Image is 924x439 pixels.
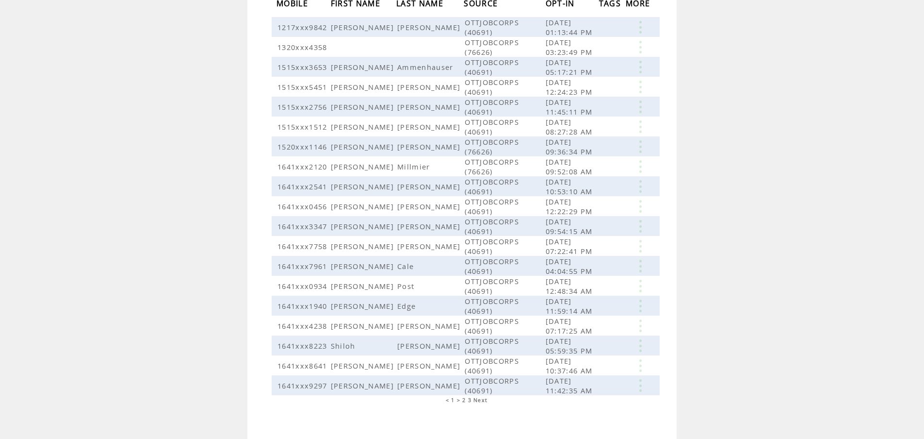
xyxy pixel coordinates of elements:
[277,82,330,92] span: 1515xxx5451
[277,62,330,72] span: 1515xxx3653
[397,162,433,171] span: Millmier
[331,82,396,92] span: [PERSON_NAME]
[546,157,595,176] span: [DATE] 09:52:08 AM
[277,142,330,152] span: 1520xxx1146
[546,117,595,136] span: [DATE] 08:27:28 AM
[546,217,595,236] span: [DATE] 09:54:15 AM
[546,177,595,196] span: [DATE] 10:53:10 AM
[277,281,330,291] span: 1641xxx0934
[397,361,463,371] span: [PERSON_NAME]
[546,57,595,77] span: [DATE] 05:17:21 PM
[277,42,330,52] span: 1320xxx4358
[277,221,330,231] span: 1641xxx3347
[397,281,417,291] span: Post
[546,276,595,296] span: [DATE] 12:48:34 AM
[277,341,330,351] span: 1641xxx8223
[397,82,463,92] span: [PERSON_NAME]
[396,0,446,6] a: LAST NAME
[465,77,519,97] span: OTTJOBCORPS (40691)
[546,376,595,395] span: [DATE] 11:42:35 AM
[468,397,471,404] a: 3
[331,0,383,6] a: FIRST NAME
[331,202,396,211] span: [PERSON_NAME]
[446,397,461,404] span: < 1 >
[397,321,463,331] span: [PERSON_NAME]
[464,0,500,6] a: SOURCE
[465,97,519,117] span: OTTJOBCORPS (40691)
[277,162,330,171] span: 1641xxx2120
[465,356,519,375] span: OTTJOBCORPS (40691)
[546,236,595,256] span: [DATE] 07:22:41 PM
[546,256,595,276] span: [DATE] 04:04:55 PM
[397,22,463,32] span: [PERSON_NAME]
[546,336,595,355] span: [DATE] 05:59:35 PM
[546,316,595,336] span: [DATE] 07:17:25 AM
[465,376,519,395] span: OTTJOBCORPS (40691)
[276,0,310,6] a: MOBILE
[331,182,396,191] span: [PERSON_NAME]
[546,77,595,97] span: [DATE] 12:24:23 PM
[277,182,330,191] span: 1641xxx2541
[331,102,396,112] span: [PERSON_NAME]
[277,301,330,311] span: 1641xxx1940
[397,122,463,132] span: [PERSON_NAME]
[397,341,463,351] span: [PERSON_NAME]
[331,381,396,390] span: [PERSON_NAME]
[277,381,330,390] span: 1641xxx9297
[465,57,519,77] span: OTTJOBCORPS (40691)
[465,157,519,176] span: OTTJOBCORPS (76626)
[465,17,519,37] span: OTTJOBCORPS (40691)
[546,197,595,216] span: [DATE] 12:22:29 PM
[473,397,487,404] a: Next
[546,137,595,156] span: [DATE] 09:36:34 PM
[465,197,519,216] span: OTTJOBCORPS (40691)
[397,62,456,72] span: Ammenhauser
[397,381,463,390] span: [PERSON_NAME]
[397,241,463,251] span: [PERSON_NAME]
[397,301,418,311] span: Edge
[331,241,396,251] span: [PERSON_NAME]
[277,22,330,32] span: 1217xxx9842
[465,117,519,136] span: OTTJOBCORPS (40691)
[331,62,396,72] span: [PERSON_NAME]
[397,221,463,231] span: [PERSON_NAME]
[397,261,416,271] span: Cale
[546,0,577,6] a: OPT-IN
[465,177,519,196] span: OTTJOBCORPS (40691)
[331,22,396,32] span: [PERSON_NAME]
[331,221,396,231] span: [PERSON_NAME]
[546,296,595,316] span: [DATE] 11:59:14 AM
[546,97,595,117] span: [DATE] 11:45:11 PM
[397,142,463,152] span: [PERSON_NAME]
[465,256,519,276] span: OTTJOBCORPS (40691)
[465,236,519,256] span: OTTJOBCORPS (40691)
[277,102,330,112] span: 1515xxx2756
[277,241,330,251] span: 1641xxx7758
[546,356,595,375] span: [DATE] 10:37:46 AM
[331,361,396,371] span: [PERSON_NAME]
[465,336,519,355] span: OTTJOBCORPS (40691)
[277,202,330,211] span: 1641xxx0456
[465,217,519,236] span: OTTJOBCORPS (40691)
[462,397,466,404] a: 2
[397,102,463,112] span: [PERSON_NAME]
[331,261,396,271] span: [PERSON_NAME]
[546,17,595,37] span: [DATE] 01:13:44 PM
[465,276,519,296] span: OTTJOBCORPS (40691)
[277,321,330,331] span: 1641xxx4238
[465,316,519,336] span: OTTJOBCORPS (40691)
[599,0,623,6] a: TAGS
[331,281,396,291] span: [PERSON_NAME]
[277,122,330,132] span: 1515xxx1512
[331,301,396,311] span: [PERSON_NAME]
[331,122,396,132] span: [PERSON_NAME]
[397,202,463,211] span: [PERSON_NAME]
[465,296,519,316] span: OTTJOBCORPS (40691)
[546,37,595,57] span: [DATE] 03:23:49 PM
[465,137,519,156] span: OTTJOBCORPS (76626)
[465,37,519,57] span: OTTJOBCORPS (76626)
[331,321,396,331] span: [PERSON_NAME]
[331,341,358,351] span: Shiloh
